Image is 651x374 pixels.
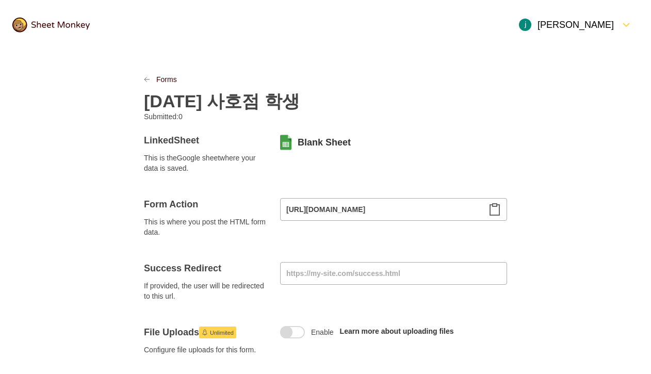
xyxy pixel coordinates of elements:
span: This is where you post the HTML form data. [144,217,268,237]
span: If provided, the user will be redirected to this url. [144,281,268,301]
input: https://my-site.com/success.html [280,262,507,285]
img: logo@2x.png [12,18,90,32]
svg: FormDown [620,19,632,31]
h2: [DATE] 사호점 학생 [144,91,300,111]
span: Unlimited [210,327,234,339]
p: Submitted: 0 [144,111,317,122]
a: Forms [156,74,177,85]
h4: File Uploads [144,326,268,338]
h4: Success Redirect [144,262,268,274]
div: [PERSON_NAME] [519,19,614,31]
span: Enable [311,327,334,337]
svg: Clipboard [489,203,501,216]
button: Open Menu [513,12,639,37]
h4: Linked Sheet [144,134,268,147]
a: Learn more about uploading files [340,327,454,335]
span: This is the Google sheet where your data is saved. [144,153,268,173]
span: Configure file uploads for this form. [144,345,268,355]
svg: Launch [202,329,208,335]
a: Blank Sheet [298,136,351,149]
svg: LinkPrevious [144,76,150,83]
h4: Form Action [144,198,268,210]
